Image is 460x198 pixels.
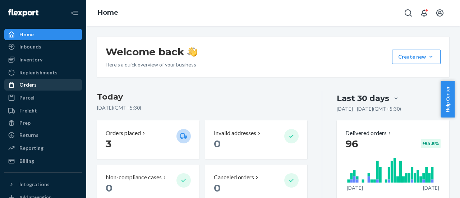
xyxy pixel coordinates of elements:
[19,132,38,139] div: Returns
[19,43,41,50] div: Inbounds
[441,81,455,118] button: Help Center
[337,93,389,104] div: Last 30 days
[19,181,50,188] div: Integrations
[347,184,363,192] p: [DATE]
[4,92,82,103] a: Parcel
[4,105,82,116] a: Freight
[19,157,34,165] div: Billing
[98,9,118,17] a: Home
[214,129,256,137] p: Invalid addresses
[214,182,221,194] span: 0
[4,54,82,65] a: Inventory
[421,139,441,148] div: + 54.8 %
[97,91,307,103] h3: Today
[68,6,82,20] button: Close Navigation
[4,142,82,154] a: Reporting
[97,104,307,111] p: [DATE] ( GMT+5:30 )
[106,45,197,58] h1: Welcome back
[19,31,34,38] div: Home
[19,119,31,126] div: Prep
[4,41,82,52] a: Inbounds
[417,6,431,20] button: Open notifications
[205,120,308,159] button: Invalid addresses 0
[214,173,254,181] p: Canceled orders
[214,138,221,150] span: 0
[92,3,124,23] ol: breadcrumbs
[4,29,82,40] a: Home
[423,184,439,192] p: [DATE]
[19,69,57,76] div: Replenishments
[187,47,197,57] img: hand-wave emoji
[4,79,82,91] a: Orders
[106,61,197,68] p: Here’s a quick overview of your business
[4,179,82,190] button: Integrations
[106,182,112,194] span: 0
[19,56,42,63] div: Inventory
[4,117,82,129] a: Prep
[106,138,111,150] span: 3
[8,9,38,17] img: Flexport logo
[19,94,34,101] div: Parcel
[392,50,441,64] button: Create new
[337,105,401,112] p: [DATE] - [DATE] ( GMT+5:30 )
[4,155,82,167] a: Billing
[4,67,82,78] a: Replenishments
[106,173,162,181] p: Non-compliance cases
[401,6,415,20] button: Open Search Box
[19,81,37,88] div: Orders
[433,6,447,20] button: Open account menu
[19,107,37,114] div: Freight
[4,129,82,141] a: Returns
[97,120,199,159] button: Orders placed 3
[345,138,358,150] span: 96
[19,144,43,152] div: Reporting
[106,129,141,137] p: Orders placed
[345,129,392,137] button: Delivered orders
